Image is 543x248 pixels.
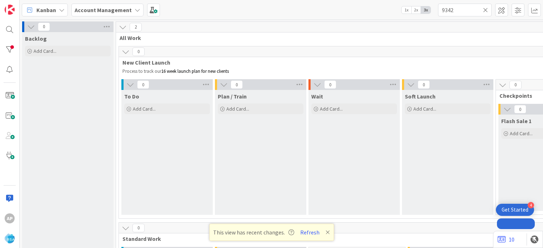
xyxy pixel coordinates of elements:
input: Quick Filter... [438,4,492,16]
span: Flash Sale 1 [501,117,532,125]
span: 0 [509,81,522,89]
div: Ap [5,213,15,223]
span: Add Card... [226,106,249,112]
div: Get Started [502,206,528,213]
img: avatar [5,233,15,243]
span: 0 [132,47,145,56]
div: Open Get Started checklist, remaining modules: 4 [496,204,534,216]
span: Wait [311,93,323,100]
b: Account Management [75,6,132,14]
span: Kanban [36,6,56,14]
span: 1x [402,6,411,14]
button: Refresh [298,228,322,237]
span: 3x [421,6,431,14]
span: This view has recent changes. [213,228,294,237]
div: 4 [528,202,534,208]
span: Add Card... [34,48,56,54]
span: Soft Launch [405,93,436,100]
span: 2x [411,6,421,14]
span: 0 [514,105,526,113]
span: 0 [132,224,145,232]
img: Visit kanbanzone.com [5,5,15,15]
span: To Do [124,93,139,100]
span: Add Card... [133,106,156,112]
span: Backlog [25,35,47,42]
span: 0 [137,80,149,89]
span: 0 [231,80,243,89]
span: Add Card... [320,106,343,112]
span: 0 [418,80,430,89]
span: 2 [130,23,142,31]
span: 0 [38,22,50,31]
span: 16 week launch plan for new clients [161,68,229,74]
span: Add Card... [413,106,436,112]
span: Plan / Train [218,93,247,100]
span: Add Card... [510,130,533,137]
a: 10 [498,235,514,244]
span: 0 [324,80,336,89]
